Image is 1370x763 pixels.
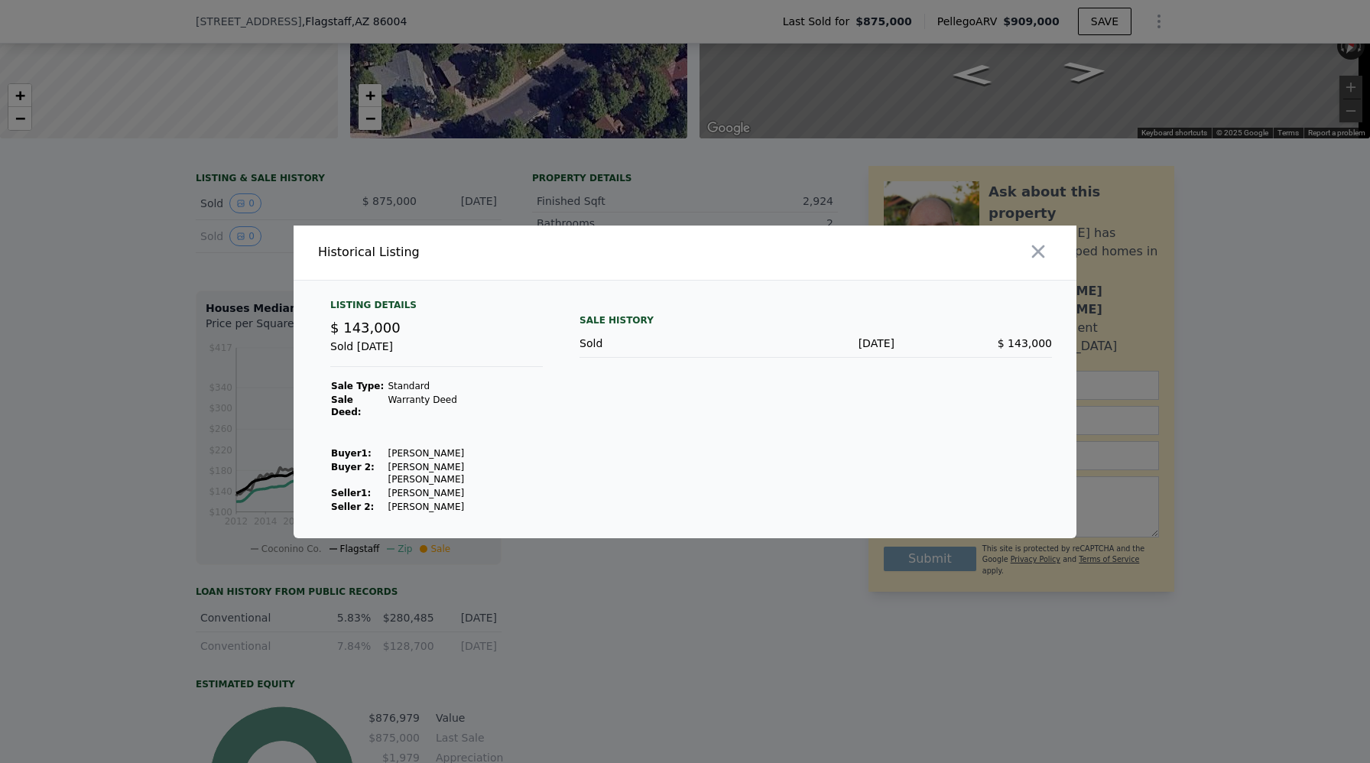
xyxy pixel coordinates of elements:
div: Sold [579,336,737,351]
span: $ 143,000 [998,337,1052,349]
td: [PERSON_NAME] [387,486,543,500]
div: Sold [DATE] [330,339,543,367]
td: Standard [387,379,543,393]
div: [DATE] [737,336,894,351]
div: Historical Listing [318,243,679,261]
td: Warranty Deed [387,393,543,419]
td: [PERSON_NAME] [387,446,543,460]
strong: Buyer 1 : [331,448,372,459]
strong: Seller 1 : [331,488,371,498]
strong: Seller 2: [331,502,374,512]
strong: Buyer 2: [331,462,375,472]
div: Listing Details [330,299,543,317]
strong: Sale Type: [331,381,384,391]
td: [PERSON_NAME] [387,500,543,514]
td: [PERSON_NAME] [PERSON_NAME] [387,460,543,486]
span: $ 143,000 [330,320,401,336]
strong: Sale Deed: [331,394,362,417]
div: Sale History [579,311,1052,330]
